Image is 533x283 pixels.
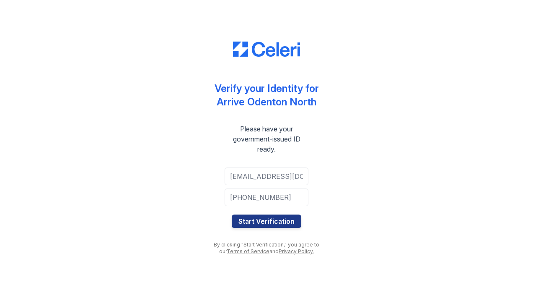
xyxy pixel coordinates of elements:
[227,248,269,254] a: Terms of Service
[233,42,300,57] img: CE_Logo_Blue-a8612792a0a2168367f1c8372b55b34899dd931a85d93a1a3d3e32e68fde9ad4.png
[208,241,325,255] div: By clicking "Start Verification," you agree to our and
[215,82,319,109] div: Verify your Identity for Arrive Odenton North
[232,215,301,228] button: Start Verification
[225,168,308,185] input: Email
[279,248,314,254] a: Privacy Policy.
[225,189,308,206] input: Phone
[208,124,325,154] div: Please have your government-issued ID ready.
